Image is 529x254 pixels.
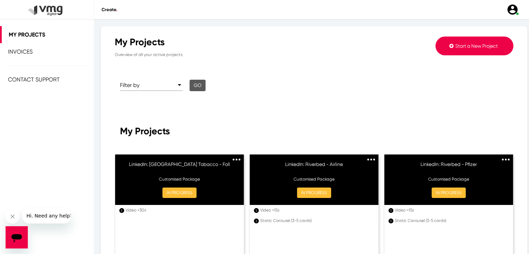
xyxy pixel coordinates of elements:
[388,219,393,223] div: 1
[233,159,240,160] img: 3dots.svg
[257,176,371,182] p: Customised Package
[115,37,377,48] div: My Projects
[190,80,206,91] button: Go
[260,217,372,224] div: Static Carousel (3-5 cards)
[119,208,124,213] div: 1
[122,176,237,182] p: Customised Package
[502,159,510,160] img: 3dots.svg
[8,76,60,83] span: Contact Support
[122,161,237,172] h6: LinkedIn: [GEOGRAPHIC_DATA] Tobacco - Foll
[391,161,506,172] h6: LinkedIn: Riverbed - Pfizer
[254,208,259,213] div: 1
[120,125,170,137] span: My Projects
[435,37,513,55] button: Start a New Project
[395,207,507,213] div: Video <15s
[395,217,507,224] div: Static Carousel (3-5 cards)
[260,207,372,213] div: Video <15s
[4,5,50,10] span: Hi. Need any help?
[506,3,519,16] img: user
[455,43,498,49] span: Start a New Project
[6,226,28,248] iframe: Button to launch messaging window
[102,7,117,12] span: Create
[9,31,45,38] span: My Projects
[6,209,19,223] iframe: Close message
[8,48,33,55] span: Invoices
[22,208,71,223] iframe: Message from company
[388,208,393,213] div: 1
[162,188,197,198] button: IN PROGRESS
[115,48,377,58] p: Overview of all your active projects.
[126,207,238,213] div: Video <30s
[257,161,371,172] h6: LinkedIn: Riverbed - Airline
[391,176,506,182] p: Customised Package
[367,159,375,160] img: 3dots.svg
[502,3,522,16] a: user
[432,188,466,198] button: IN PROGRESS
[297,188,331,198] button: IN PROGRESS
[116,7,117,12] span: .
[254,219,259,223] div: 1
